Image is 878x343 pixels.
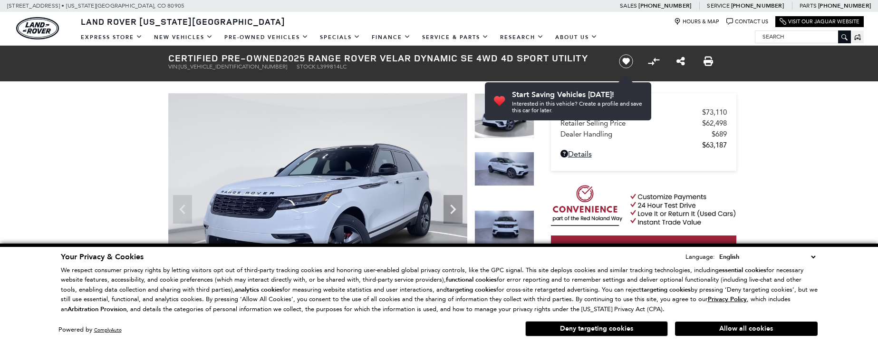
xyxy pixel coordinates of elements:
[525,321,668,336] button: Deny targeting cookies
[58,327,122,333] div: Powered by
[75,29,603,46] nav: Main Navigation
[148,29,219,46] a: New Vehicles
[675,322,818,336] button: Allow all cookies
[168,93,467,317] img: Certified Used 2025 White Land Rover Dynamic SE image 1
[641,285,691,294] strong: targeting cookies
[780,18,859,25] a: Visit Our Jaguar Website
[560,108,727,117] a: Market Price $73,110
[444,195,463,224] div: Next
[702,119,727,127] span: $62,498
[474,152,534,186] img: Certified Used 2025 White Land Rover Dynamic SE image 2
[179,63,287,70] span: [US_VEHICLE_IDENTIFICATION_NUMBER]
[168,53,603,63] h1: 2025 Range Rover Velar Dynamic SE 4WD 4D Sport Utility
[560,119,702,127] span: Retailer Selling Price
[674,18,719,25] a: Hours & Map
[416,29,494,46] a: Service & Parts
[755,31,850,42] input: Search
[702,108,727,117] span: $73,110
[800,2,817,9] span: Parts
[731,2,784,10] a: [PHONE_NUMBER]
[219,29,314,46] a: Pre-Owned Vehicles
[494,29,550,46] a: Research
[474,93,534,138] img: Certified Used 2025 White Land Rover Dynamic SE image 1
[446,275,497,284] strong: functional cookies
[704,56,713,67] a: Print this Certified Pre-Owned 2025 Range Rover Velar Dynamic SE 4WD 4D Sport Utility
[447,285,496,294] strong: targeting cookies
[560,130,712,138] span: Dealer Handling
[317,63,347,70] span: L399814LC
[551,235,736,260] a: Start Your Deal
[818,2,871,10] a: [PHONE_NUMBER]
[297,63,317,70] span: Stock:
[638,2,691,10] a: [PHONE_NUMBER]
[620,2,637,9] span: Sales
[708,295,747,303] a: Privacy Policy
[474,210,534,245] img: Certified Used 2025 White Land Rover Dynamic SE image 3
[75,29,148,46] a: EXPRESS STORE
[61,252,144,262] span: Your Privacy & Cookies
[61,265,818,314] p: We respect consumer privacy rights by letting visitors opt out of third-party tracking cookies an...
[560,119,727,127] a: Retailer Selling Price $62,498
[685,254,715,260] div: Language:
[68,305,126,314] strong: Arbitration Provision
[719,266,766,274] strong: essential cookies
[676,56,685,67] a: Share this Certified Pre-Owned 2025 Range Rover Velar Dynamic SE 4WD 4D Sport Utility
[16,17,59,39] a: land-rover
[94,327,122,333] a: ComplyAuto
[366,29,416,46] a: Finance
[81,16,285,27] span: Land Rover [US_STATE][GEOGRAPHIC_DATA]
[168,63,179,70] span: VIN:
[560,130,727,138] a: Dealer Handling $689
[560,141,727,149] a: $63,187
[314,29,366,46] a: Specials
[550,29,603,46] a: About Us
[712,130,727,138] span: $689
[560,108,702,117] span: Market Price
[726,18,768,25] a: Contact Us
[75,16,291,27] a: Land Rover [US_STATE][GEOGRAPHIC_DATA]
[168,51,282,64] strong: Certified Pre-Owned
[646,54,661,69] button: Compare vehicle
[702,141,727,149] span: $63,187
[560,149,727,158] a: Details
[7,2,184,9] a: [STREET_ADDRESS] • [US_STATE][GEOGRAPHIC_DATA], CO 80905
[707,2,729,9] span: Service
[616,54,637,69] button: Save vehicle
[708,295,747,304] u: Privacy Policy
[16,17,59,39] img: Land Rover
[235,285,282,294] strong: analytics cookies
[717,252,818,262] select: Language Select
